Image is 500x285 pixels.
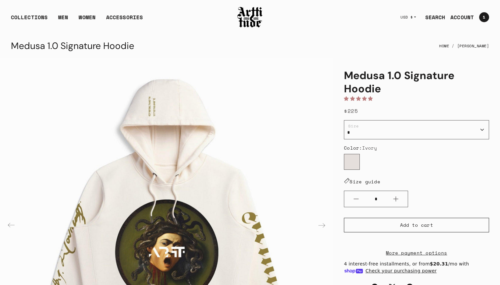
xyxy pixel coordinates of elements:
a: MEN [58,13,68,26]
button: Plus [384,191,408,207]
div: Color: [344,145,489,151]
div: Next slide [314,217,330,233]
ul: Main navigation [6,13,148,26]
span: USD $ [400,15,413,20]
button: Add to cart [344,218,489,232]
span: 1 [483,15,485,19]
h1: Medusa 1.0 Signature Hoodie [344,69,489,95]
span: Ivory [362,144,377,151]
label: Ivory [344,154,360,170]
a: More payment options [344,249,489,257]
div: ACCESSORIES [106,13,143,26]
input: Quantity [368,193,384,205]
a: ACCOUNT [445,11,474,24]
a: [PERSON_NAME] [457,39,489,53]
button: Minus [344,191,368,207]
a: Home [439,39,449,53]
div: Medusa 1.0 Signature Hoodie [11,38,134,54]
div: COLLECTIONS [11,13,48,26]
a: Size guide [344,178,380,185]
button: USD $ [396,10,420,24]
a: Open cart [474,10,489,25]
img: Arttitude [237,6,263,28]
span: $225 [344,107,358,115]
a: WOMEN [79,13,96,26]
span: Add to cart [400,222,433,228]
a: SEARCH [420,11,445,24]
div: Previous slide [3,217,19,233]
span: 5.00 stars [344,95,376,102]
